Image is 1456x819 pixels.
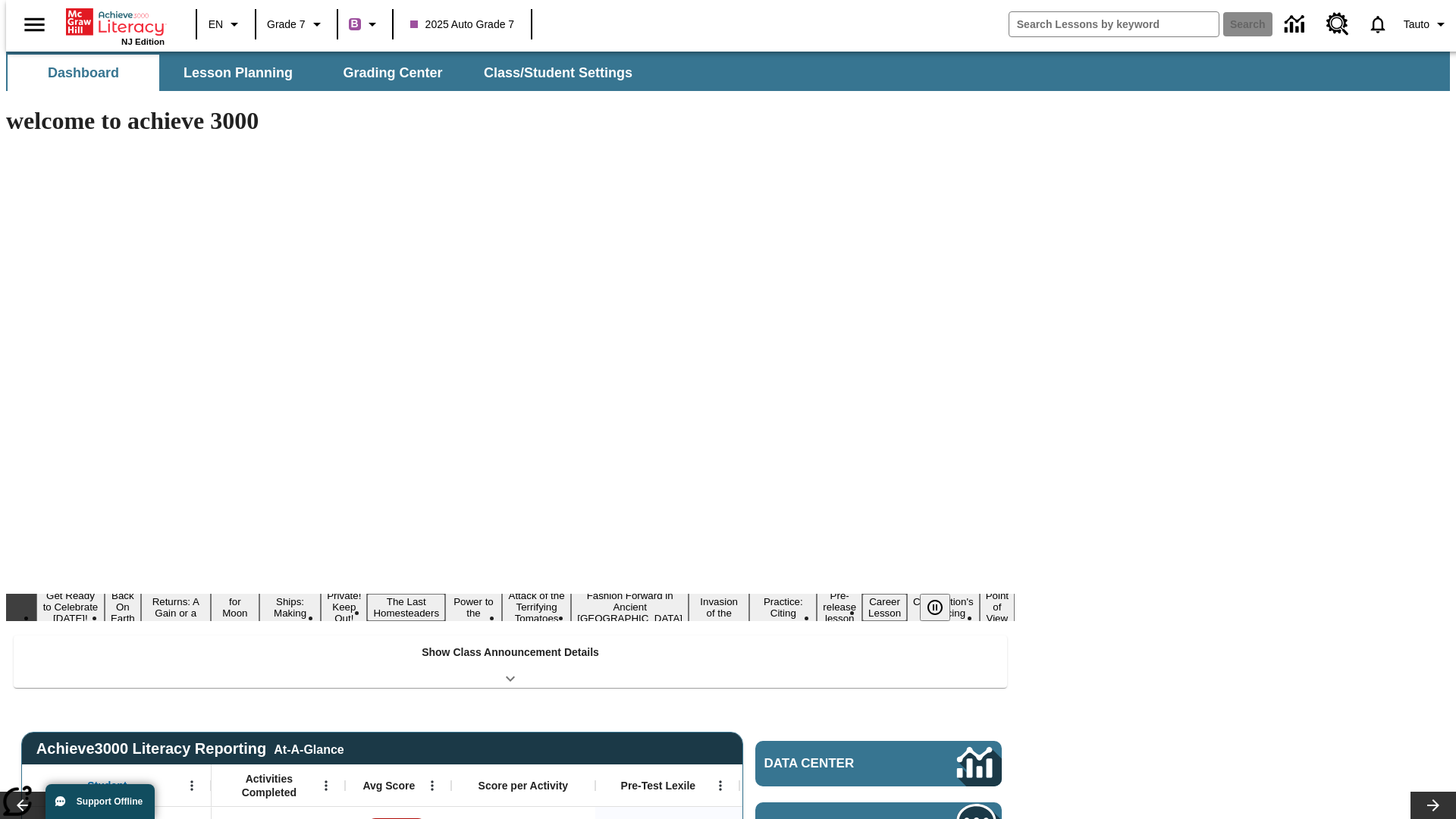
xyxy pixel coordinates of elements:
[6,12,221,26] body: Maximum 600 characters Press Escape to exit toolbar Press Alt + F10 to reach toolbar
[343,11,388,38] button: Boost Class color is purple. Change class color
[709,774,732,797] button: Open Menu
[6,55,646,91] div: SubNavbar
[1317,4,1358,45] a: Resource Center, Will open in new tab
[315,774,337,797] button: Open Menu
[764,756,906,771] span: Data Center
[1398,11,1456,38] button: Profile/Settings
[121,37,165,46] span: NJ Edition
[410,17,515,33] span: 2025 Auto Grade 7
[267,17,306,33] span: Grade 7
[8,55,159,91] button: Dashboard
[87,779,127,792] span: Student
[77,796,143,807] span: Support Offline
[141,582,211,632] button: Slide 3 Free Returns: A Gain or a Drain?
[219,772,319,799] span: Activities Completed
[14,635,1007,688] div: Show Class Announcement Details
[862,594,907,621] button: Slide 14 Career Lesson
[362,779,415,792] span: Avg Score
[162,55,314,91] button: Lesson Planning
[1358,5,1398,44] a: Notifications
[209,17,223,33] span: EN
[479,779,569,792] span: Score per Activity
[12,2,57,47] button: Open side menu
[1404,17,1429,33] span: Tauto
[749,582,817,632] button: Slide 12 Mixed Practice: Citing Evidence
[621,779,696,792] span: Pre-Test Lexile
[36,740,344,758] span: Achieve3000 Literacy Reporting
[351,14,359,33] span: B
[261,11,332,38] button: Grade: Grade 7, Select a grade
[422,645,599,661] p: Show Class Announcement Details
[472,55,645,91] button: Class/Student Settings
[45,784,155,819] button: Support Offline
[755,741,1002,786] a: Data Center
[66,7,165,37] a: Home
[6,107,1015,135] h1: welcome to achieve 3000
[202,11,250,38] button: Language: EN, Select a language
[6,52,1450,91] div: SubNavbar
[1410,792,1456,819] button: Lesson carousel, Next
[1276,4,1317,45] a: Data Center
[817,588,862,626] button: Slide 13 Pre-release lesson
[920,594,950,621] button: Pause
[274,740,344,757] div: At-A-Glance
[571,588,689,626] button: Slide 10 Fashion Forward in Ancient Rome
[980,588,1015,626] button: Slide 16 Point of View
[502,588,571,626] button: Slide 9 Attack of the Terrifying Tomatoes
[367,594,445,621] button: Slide 7 The Last Homesteaders
[445,582,502,632] button: Slide 8 Solar Power to the People
[1009,12,1219,36] input: search field
[317,55,469,91] button: Grading Center
[36,588,105,626] button: Slide 1 Get Ready to Celebrate Juneteenth!
[689,582,749,632] button: Slide 11 The Invasion of the Free CD
[421,774,444,797] button: Open Menu
[180,774,203,797] button: Open Menu
[211,582,259,632] button: Slide 4 Time for Moon Rules?
[321,588,367,626] button: Slide 6 Private! Keep Out!
[907,582,980,632] button: Slide 15 The Constitution's Balancing Act
[105,588,141,626] button: Slide 2 Back On Earth
[66,5,165,46] div: Home
[259,582,321,632] button: Slide 5 Cruise Ships: Making Waves
[920,594,965,621] div: Pause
